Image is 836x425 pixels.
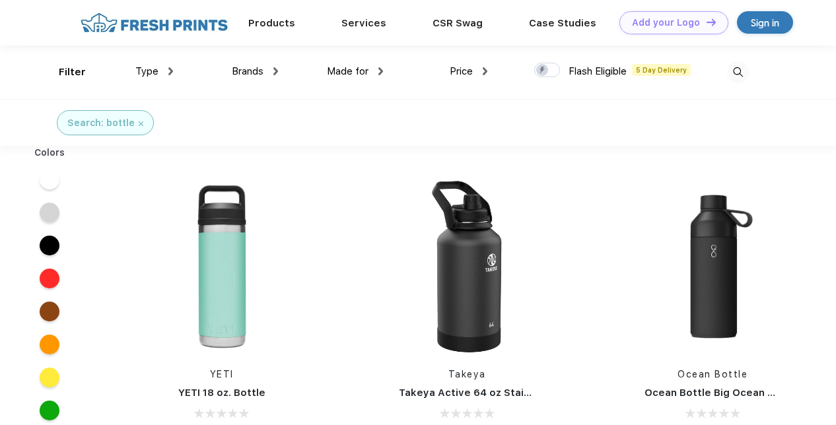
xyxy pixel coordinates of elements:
[248,17,295,29] a: Products
[569,65,627,77] span: Flash Eligible
[232,65,263,77] span: Brands
[644,387,819,399] a: Ocean Bottle Big Ocean Bottle (1L)
[379,179,555,354] img: func=resize&h=266
[139,121,143,126] img: filter_cancel.svg
[632,17,700,28] div: Add your Logo
[632,64,691,76] span: 5 Day Delivery
[707,18,716,26] img: DT
[737,11,793,34] a: Sign in
[625,179,800,354] img: func=resize&h=266
[327,65,368,77] span: Made for
[67,116,135,130] div: Search: bottle
[178,387,265,399] a: YETI 18 oz. Bottle
[341,17,386,29] a: Services
[59,65,86,80] div: Filter
[450,65,473,77] span: Price
[448,369,486,379] a: Takeya
[751,15,779,30] div: Sign in
[210,369,234,379] a: YETI
[273,67,278,75] img: dropdown.png
[77,11,232,34] img: fo%20logo%202.webp
[135,65,158,77] span: Type
[399,387,615,399] a: Takeya Active 64 oz Stainless Steel Bottle
[24,146,75,160] div: Colors
[433,17,483,29] a: CSR Swag
[483,67,487,75] img: dropdown.png
[678,369,748,379] a: Ocean Bottle
[168,67,173,75] img: dropdown.png
[727,61,749,83] img: desktop_search.svg
[134,179,310,354] img: func=resize&h=266
[378,67,383,75] img: dropdown.png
